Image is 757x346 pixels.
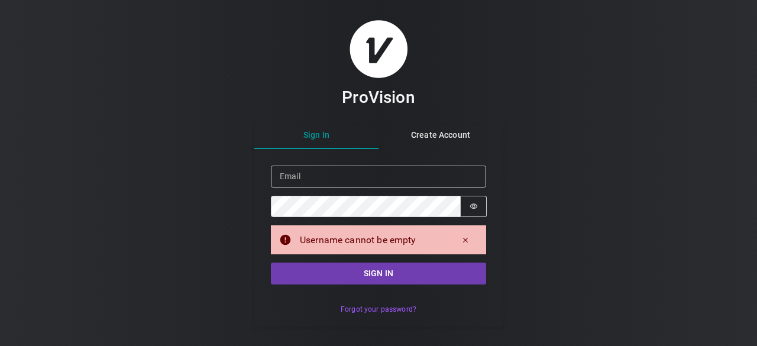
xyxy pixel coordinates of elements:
[334,301,422,318] button: Forgot your password?
[342,87,415,108] h3: ProVision
[271,166,486,187] input: Email
[271,263,486,284] button: Sign in
[300,233,445,247] div: Username cannot be empty
[254,123,378,149] button: Sign In
[453,232,478,248] button: Dismiss alert
[461,196,487,217] button: Show password
[378,123,503,149] button: Create Account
